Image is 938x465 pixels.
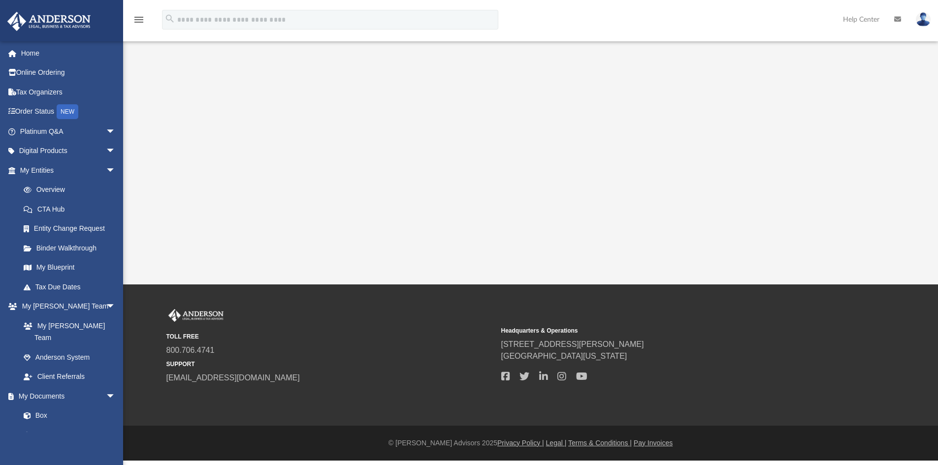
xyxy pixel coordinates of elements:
a: [EMAIL_ADDRESS][DOMAIN_NAME] [166,373,300,382]
img: Anderson Advisors Platinum Portal [166,309,226,322]
div: © [PERSON_NAME] Advisors 2025 [123,438,938,448]
a: Tax Organizers [7,82,130,102]
span: arrow_drop_down [106,141,126,161]
a: 800.706.4741 [166,346,215,354]
a: Platinum Q&Aarrow_drop_down [7,122,130,141]
a: My Entitiesarrow_drop_down [7,160,130,180]
span: arrow_drop_down [106,386,126,406]
a: Privacy Policy | [497,439,544,447]
a: CTA Hub [14,199,130,219]
a: Terms & Conditions | [568,439,632,447]
a: Pay Invoices [634,439,673,447]
small: SUPPORT [166,360,494,369]
a: My [PERSON_NAME] Teamarrow_drop_down [7,297,126,316]
span: arrow_drop_down [106,297,126,317]
a: Overview [14,180,130,200]
a: Meeting Minutes [14,425,126,445]
a: Entity Change Request [14,219,130,239]
a: [GEOGRAPHIC_DATA][US_STATE] [501,352,627,360]
a: My Blueprint [14,258,126,278]
a: Home [7,43,130,63]
a: Client Referrals [14,367,126,387]
img: Anderson Advisors Platinum Portal [4,12,94,31]
div: NEW [57,104,78,119]
img: User Pic [916,12,931,27]
small: TOLL FREE [166,332,494,341]
a: [STREET_ADDRESS][PERSON_NAME] [501,340,644,348]
i: menu [133,14,145,26]
a: Tax Due Dates [14,277,130,297]
a: menu [133,19,145,26]
a: Order StatusNEW [7,102,130,122]
span: arrow_drop_down [106,122,126,142]
a: Digital Productsarrow_drop_down [7,141,130,161]
span: arrow_drop_down [106,160,126,181]
a: Legal | [546,439,567,447]
a: Online Ordering [7,63,130,83]
small: Headquarters & Operations [501,326,829,335]
a: My Documentsarrow_drop_down [7,386,126,406]
a: Anderson System [14,347,126,367]
a: Box [14,406,121,426]
i: search [164,13,175,24]
a: Binder Walkthrough [14,238,130,258]
a: My [PERSON_NAME] Team [14,316,121,347]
